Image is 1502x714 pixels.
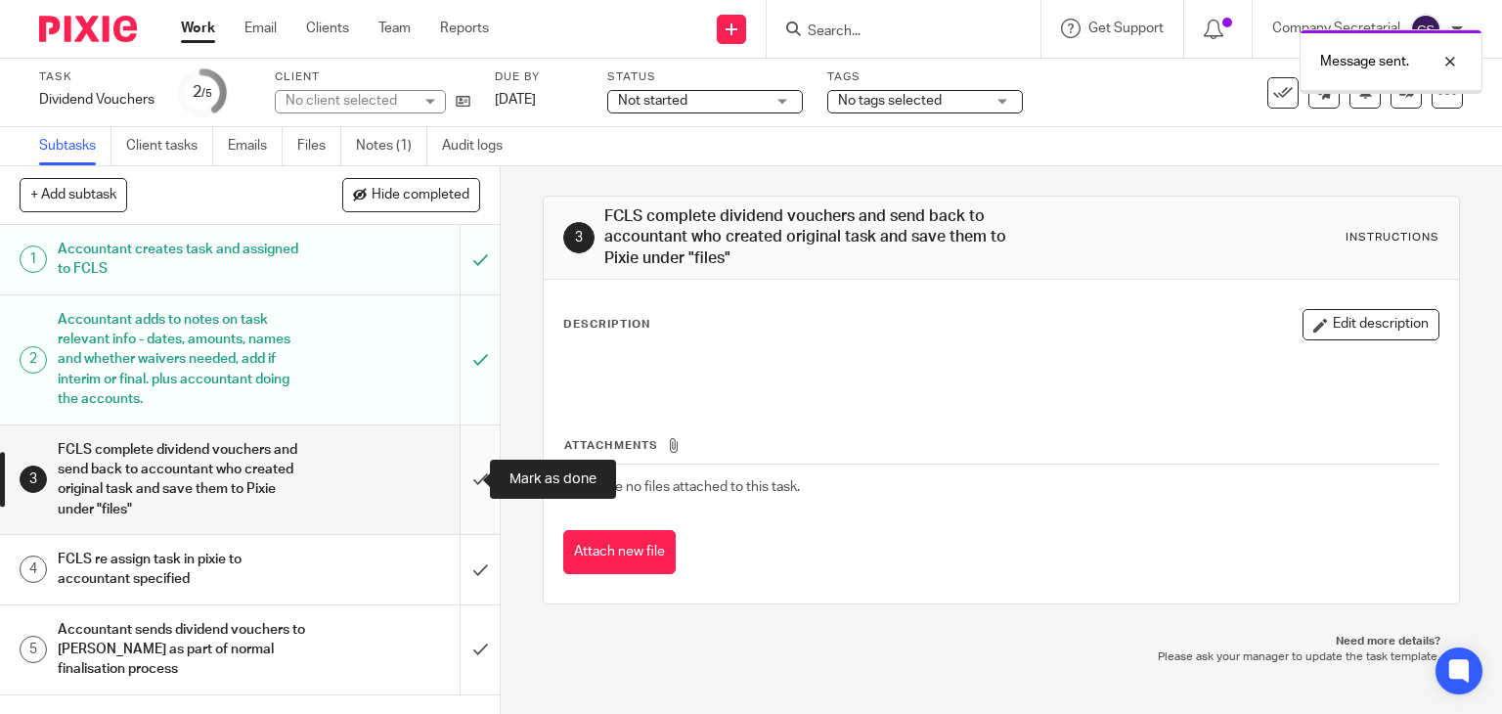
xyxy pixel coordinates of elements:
[495,69,583,85] label: Due by
[442,127,517,165] a: Audit logs
[562,649,1441,665] p: Please ask your manager to update the task template.
[1303,309,1439,340] button: Edit description
[20,178,127,211] button: + Add subtask
[228,127,283,165] a: Emails
[201,88,212,99] small: /5
[372,188,469,203] span: Hide completed
[564,440,658,451] span: Attachments
[58,305,313,415] h1: Accountant adds to notes on task relevant info - dates, amounts, names and whether waivers needed...
[562,634,1441,649] p: Need more details?
[1346,230,1439,245] div: Instructions
[356,127,427,165] a: Notes (1)
[563,530,676,574] button: Attach new file
[838,94,942,108] span: No tags selected
[306,19,349,38] a: Clients
[607,69,803,85] label: Status
[20,346,47,374] div: 2
[275,69,470,85] label: Client
[604,206,1042,269] h1: FCLS complete dividend vouchers and send back to accountant who created original task and save th...
[193,81,212,104] div: 2
[58,615,313,685] h1: Accountant sends dividend vouchers to [PERSON_NAME] as part of normal finalisation process
[39,69,155,85] label: Task
[58,235,313,285] h1: Accountant creates task and assigned to FCLS
[1410,14,1441,45] img: svg%3E
[378,19,411,38] a: Team
[58,545,313,595] h1: FCLS re assign task in pixie to accountant specified
[181,19,215,38] a: Work
[20,466,47,493] div: 3
[342,178,480,211] button: Hide completed
[39,16,137,42] img: Pixie
[563,222,595,253] div: 3
[440,19,489,38] a: Reports
[20,636,47,663] div: 5
[20,245,47,273] div: 1
[297,127,341,165] a: Files
[244,19,277,38] a: Email
[20,556,47,583] div: 4
[1320,52,1409,71] p: Message sent.
[39,90,155,110] div: Dividend Vouchers
[618,94,687,108] span: Not started
[58,435,313,524] h1: FCLS complete dividend vouchers and send back to accountant who created original task and save th...
[286,91,413,111] div: No client selected
[126,127,213,165] a: Client tasks
[495,93,536,107] span: [DATE]
[564,480,800,494] span: There are no files attached to this task.
[563,317,650,333] p: Description
[39,127,111,165] a: Subtasks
